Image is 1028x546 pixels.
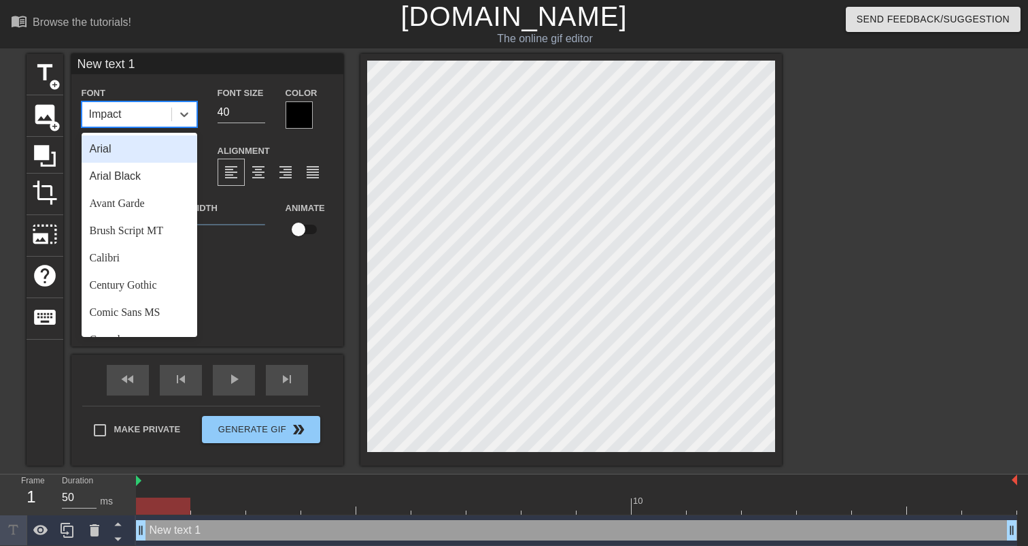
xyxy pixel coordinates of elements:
[250,164,267,180] span: format_align_center
[49,79,61,91] span: add_circle
[286,202,325,215] label: Animate
[633,494,645,508] div: 10
[857,11,1010,28] span: Send Feedback/Suggestion
[49,121,61,132] span: add_circle
[223,164,239,180] span: format_align_left
[32,180,58,206] span: crop
[32,101,58,127] span: image
[207,421,314,438] span: Generate Gif
[82,299,197,326] div: Comic Sans MS
[218,86,264,100] label: Font Size
[1012,475,1017,485] img: bound-end.png
[286,86,318,100] label: Color
[218,144,270,158] label: Alignment
[32,263,58,289] span: help
[114,423,181,436] span: Make Private
[349,31,740,47] div: The online gif editor
[82,190,197,217] div: Avant Garde
[89,106,122,123] div: Impact
[82,244,197,272] div: Calibri
[134,524,148,537] span: drag_handle
[1005,524,1018,537] span: drag_handle
[277,164,294,180] span: format_align_right
[11,13,27,29] span: menu_book
[21,485,41,509] div: 1
[82,272,197,299] div: Century Gothic
[400,1,627,31] a: [DOMAIN_NAME]
[202,416,320,443] button: Generate Gif
[100,494,113,509] div: ms
[82,135,197,163] div: Arial
[120,371,136,387] span: fast_rewind
[32,60,58,86] span: title
[290,421,307,438] span: double_arrow
[173,371,189,387] span: skip_previous
[82,326,197,353] div: Consolas
[32,304,58,330] span: keyboard
[11,475,52,514] div: Frame
[226,371,242,387] span: play_arrow
[279,371,295,387] span: skip_next
[82,86,105,100] label: Font
[62,477,93,485] label: Duration
[846,7,1021,32] button: Send Feedback/Suggestion
[11,13,131,34] a: Browse the tutorials!
[82,217,197,244] div: Brush Script MT
[82,163,197,190] div: Arial Black
[33,16,131,28] div: Browse the tutorials!
[305,164,321,180] span: format_align_justify
[32,221,58,247] span: photo_size_select_large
